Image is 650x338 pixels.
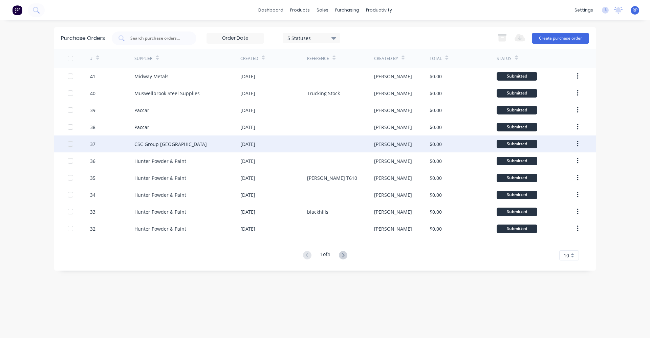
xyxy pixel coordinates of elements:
div: blackhills [307,208,328,215]
input: Search purchase orders... [130,35,186,42]
div: 37 [90,141,95,148]
div: products [287,5,313,15]
div: [PERSON_NAME] [374,157,412,165]
div: Muswellbrook Steel Supplies [134,90,200,97]
div: [DATE] [240,141,255,148]
div: [DATE] [240,191,255,198]
div: Purchase Orders [61,34,105,42]
div: purchasing [332,5,363,15]
div: Submitted [497,123,537,131]
div: Paccar [134,107,149,114]
img: Factory [12,5,22,15]
div: 41 [90,73,95,80]
div: [DATE] [240,90,255,97]
div: Submitted [497,89,537,98]
div: 36 [90,157,95,165]
div: 32 [90,225,95,232]
div: Total [430,56,442,62]
div: Submitted [497,72,537,81]
div: Reference [307,56,329,62]
button: Create purchase order [532,33,589,44]
div: 40 [90,90,95,97]
div: 33 [90,208,95,215]
div: [DATE] [240,225,255,232]
div: $0.00 [430,191,442,198]
div: $0.00 [430,90,442,97]
div: Supplier [134,56,152,62]
div: $0.00 [430,208,442,215]
div: Submitted [497,174,537,182]
div: [DATE] [240,208,255,215]
div: $0.00 [430,174,442,182]
div: 38 [90,124,95,131]
div: [DATE] [240,73,255,80]
div: $0.00 [430,73,442,80]
div: settings [571,5,597,15]
div: Submitted [497,140,537,148]
div: 34 [90,191,95,198]
div: Status [497,56,512,62]
div: $0.00 [430,107,442,114]
div: 39 [90,107,95,114]
div: Submitted [497,191,537,199]
div: Hunter Powder & Paint [134,208,186,215]
div: # [90,56,93,62]
div: [PERSON_NAME] [374,174,412,182]
div: Hunter Powder & Paint [134,225,186,232]
div: Submitted [497,106,537,114]
div: [DATE] [240,157,255,165]
div: Hunter Powder & Paint [134,191,186,198]
div: Midway Metals [134,73,169,80]
div: Paccar [134,124,149,131]
div: [PERSON_NAME] [374,107,412,114]
div: Submitted [497,225,537,233]
div: sales [313,5,332,15]
div: [PERSON_NAME] [374,141,412,148]
div: 35 [90,174,95,182]
div: [DATE] [240,107,255,114]
span: 10 [564,252,569,259]
div: 1 of 4 [320,251,330,260]
div: Created By [374,56,398,62]
div: Trucking Stock [307,90,340,97]
span: RP [632,7,637,13]
div: Hunter Powder & Paint [134,157,186,165]
div: CSC Group [GEOGRAPHIC_DATA] [134,141,207,148]
div: [PERSON_NAME] [374,124,412,131]
div: Created [240,56,258,62]
div: productivity [363,5,395,15]
div: $0.00 [430,225,442,232]
div: [PERSON_NAME] [374,208,412,215]
a: dashboard [255,5,287,15]
div: Submitted [497,157,537,165]
div: Hunter Powder & Paint [134,174,186,182]
div: [PERSON_NAME] [374,90,412,97]
div: [DATE] [240,124,255,131]
div: $0.00 [430,141,442,148]
div: $0.00 [430,124,442,131]
div: 5 Statuses [287,34,336,41]
div: Submitted [497,208,537,216]
div: [DATE] [240,174,255,182]
div: [PERSON_NAME] [374,225,412,232]
div: $0.00 [430,157,442,165]
div: [PERSON_NAME] [374,73,412,80]
input: Order Date [207,33,264,43]
div: [PERSON_NAME] [374,191,412,198]
div: [PERSON_NAME] T610 [307,174,357,182]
